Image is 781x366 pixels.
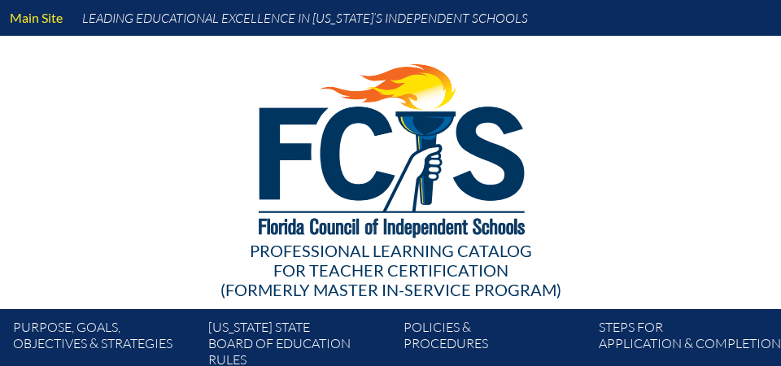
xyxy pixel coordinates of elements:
div: Professional Learning Catalog (formerly Master In-service Program) [26,241,755,299]
img: FCISlogo221.eps [223,36,559,258]
a: Main Site [3,7,69,28]
span: for Teacher Certification [273,260,508,280]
